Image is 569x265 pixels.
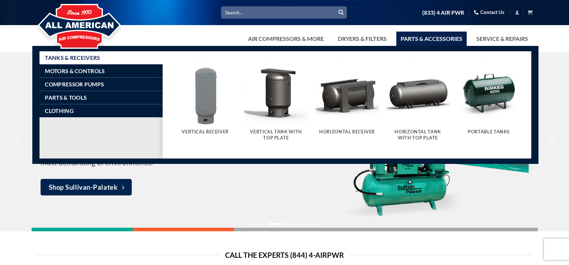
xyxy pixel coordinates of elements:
span: Parts & Tools [45,95,87,100]
span: Shop Sullivan-Palatek [49,182,118,193]
button: Next [545,124,558,160]
a: (833) 4 AIR PWR [422,6,464,19]
button: Submit [336,7,346,18]
a: Parts & Accessories [396,32,467,46]
img: Horizontal Receiver [315,62,379,126]
a: Contact Us [474,7,504,18]
a: Air Compressors & More [244,32,328,46]
a: View cart [528,8,532,17]
h5: Horizontal Receiver [319,129,376,135]
span: Compressor Pumps [45,81,104,87]
a: Visit product category Portable Tanks [457,62,521,142]
a: Login [515,8,519,17]
img: Vertical Receiver [173,62,237,126]
span: Motors & Controls [45,68,104,74]
a: Service & Repairs [472,32,532,46]
a: Visit product category Horizontal Tank With Top Plate [386,62,450,148]
a: Visit product category Vertical Receiver [173,62,237,142]
span: Clothing [45,108,73,114]
h5: Vertical Tank With Top Plate [248,129,304,141]
button: Previous [11,124,24,160]
h5: Horizontal Tank With Top Plate [390,129,446,141]
li: Page dot 2 [269,223,283,225]
a: Visit product category Horizontal Receiver [315,62,379,142]
li: Page dot 1 [251,223,265,225]
h5: Vertical Receiver [177,129,234,135]
input: Search… [221,6,347,18]
a: Visit product category Vertical Tank With Top Plate [244,62,308,148]
img: Portable Tanks [457,62,521,126]
a: Dryers & Filters [334,32,391,46]
li: Page dot 4 [304,223,319,225]
img: Horizontal Tank With Top Plate [386,62,450,126]
span: Tanks & Receivers [45,55,100,61]
img: Vertical Tank With Top Plate [244,62,308,126]
h5: Portable Tanks [461,129,517,135]
span: Call the Experts (844) 4-AirPwr [225,249,344,261]
a: Shop Sullivan-Palatek [41,179,132,195]
li: Page dot 3 [286,223,301,225]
